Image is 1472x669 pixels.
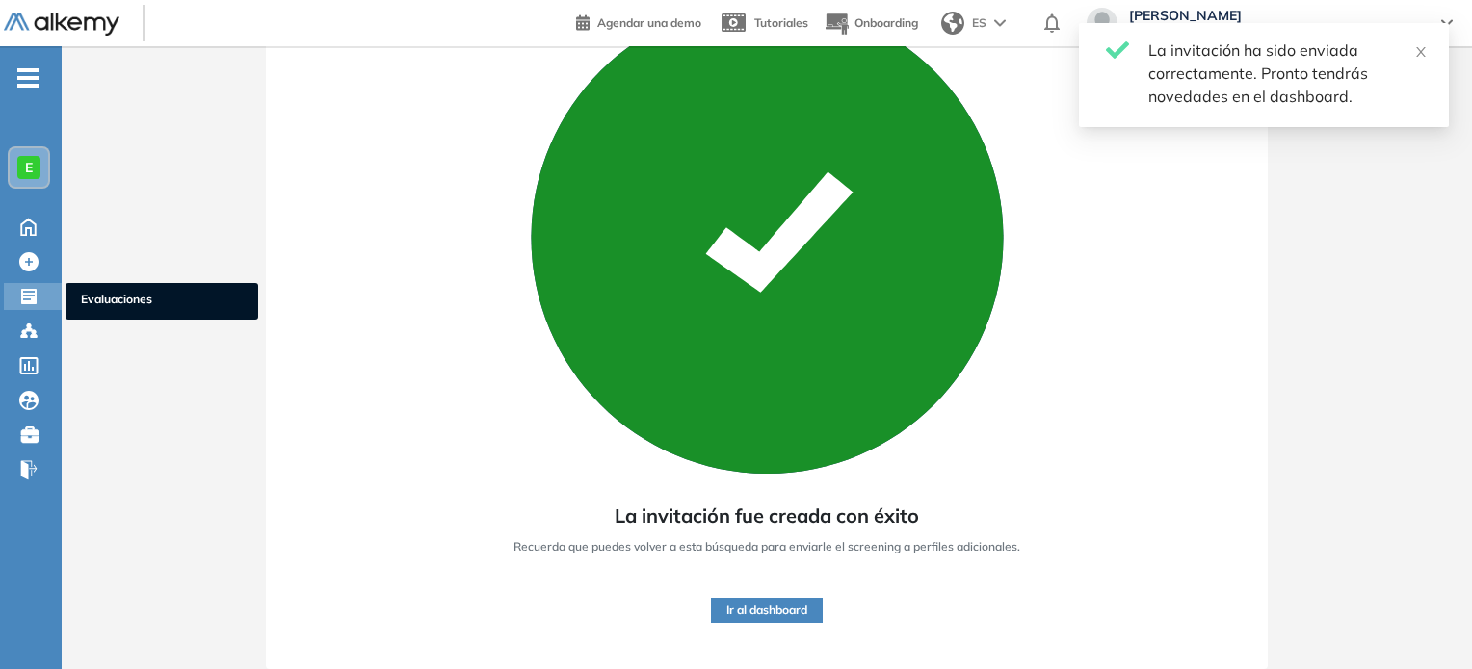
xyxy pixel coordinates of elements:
[576,10,701,33] a: Agendar una demo
[972,14,986,32] span: ES
[17,76,39,80] i: -
[824,3,918,44] button: Onboarding
[1414,45,1428,59] span: close
[1129,8,1422,23] span: [PERSON_NAME]
[754,15,808,30] span: Tutoriales
[854,15,918,30] span: Onboarding
[513,538,1020,555] span: Recuerda que puedes volver a esta búsqueda para enviarle el screening a perfiles adicionales.
[1148,39,1426,108] div: La invitación ha sido enviada correctamente. Pronto tendrás novedades en el dashboard.
[25,160,33,175] span: E
[615,502,919,530] span: La invitación fue creada con éxito
[711,598,823,623] button: Ir al dashboard
[941,12,964,35] img: world
[597,15,701,30] span: Agendar una demo
[994,19,1006,27] img: arrow
[81,291,243,312] span: Evaluaciones
[4,13,119,37] img: Logo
